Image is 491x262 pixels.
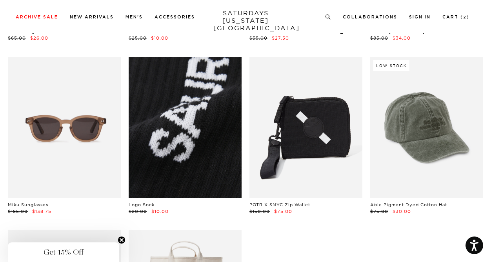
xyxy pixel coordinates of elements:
a: Archive Sale [16,15,58,19]
span: $10.00 [151,209,169,214]
a: POTR X SNYC Zip Wallet [249,202,310,207]
span: $30.00 [393,209,411,214]
span: $27.50 [272,35,289,41]
span: $138.75 [32,209,51,214]
span: $185.00 [8,209,28,214]
span: $55.00 [249,35,267,41]
span: $26.00 [30,35,48,41]
span: $25.00 [129,35,147,41]
a: Abie Pigment Dyed Cotton Hat [370,202,447,207]
small: 2 [463,16,467,19]
div: Low Stock [373,60,409,71]
span: $20.00 [129,209,147,214]
span: $34.00 [393,35,411,41]
span: $75.00 [370,209,388,214]
span: $85.00 [370,35,388,41]
a: Collaborations [343,15,397,19]
a: Logo Sock [129,202,155,207]
a: Sign In [409,15,431,19]
a: Accessories [155,15,195,19]
a: SATURDAYS[US_STATE][GEOGRAPHIC_DATA] [213,9,278,32]
button: Close teaser [118,236,125,244]
a: Miku Sunglasses [8,202,48,207]
span: Get 15% Off [44,247,84,257]
span: $150.00 [249,209,270,214]
span: $10.00 [151,35,168,41]
span: $75.00 [274,209,292,214]
a: New Arrivals [70,15,114,19]
div: Get 15% OffClose teaser [8,242,119,262]
span: $65.00 [8,35,26,41]
a: Cart (2) [442,15,469,19]
a: Men's [125,15,143,19]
